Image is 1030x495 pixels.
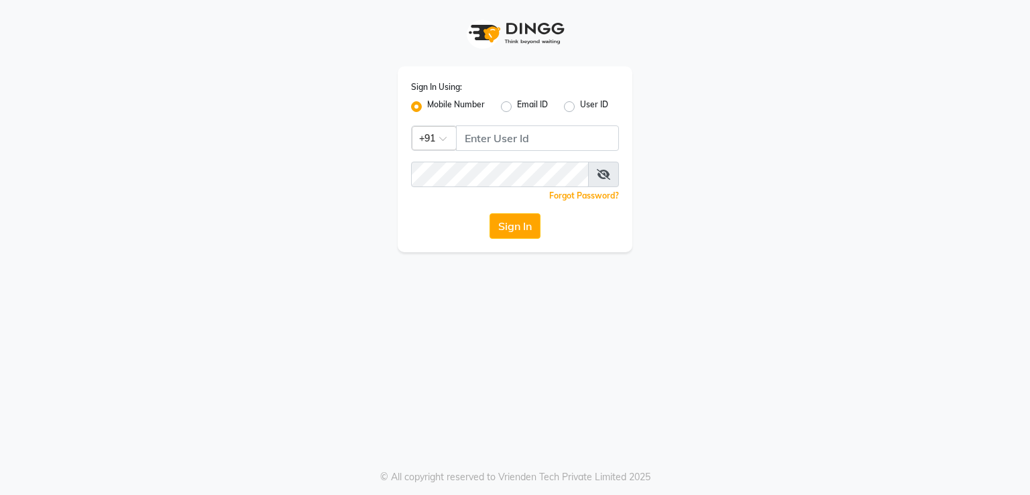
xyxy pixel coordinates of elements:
[490,213,540,239] button: Sign In
[411,162,589,187] input: Username
[461,13,569,53] img: logo1.svg
[456,125,619,151] input: Username
[517,99,548,115] label: Email ID
[427,99,485,115] label: Mobile Number
[549,190,619,201] a: Forgot Password?
[411,81,462,93] label: Sign In Using:
[580,99,608,115] label: User ID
